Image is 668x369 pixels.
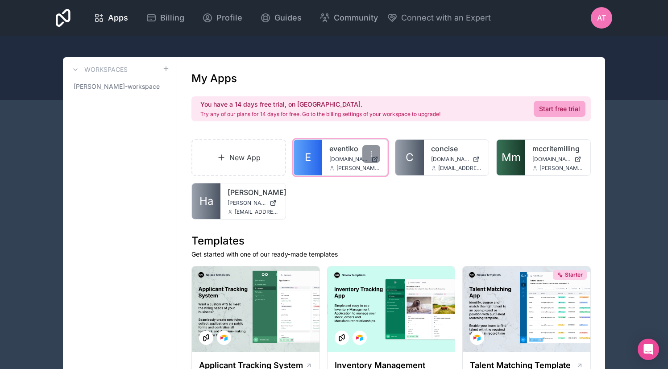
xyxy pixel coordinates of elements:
[431,156,469,163] span: [DOMAIN_NAME]
[497,140,525,175] a: Mm
[565,271,583,278] span: Starter
[387,12,491,24] button: Connect with an Expert
[638,339,659,360] div: Open Intercom Messenger
[534,101,585,117] a: Start free trial
[312,8,385,28] a: Community
[431,156,482,163] a: [DOMAIN_NAME]
[253,8,309,28] a: Guides
[356,334,363,341] img: Airtable Logo
[329,156,380,163] a: [DOMAIN_NAME]
[274,12,302,24] span: Guides
[70,79,170,95] a: [PERSON_NAME]-workspace
[597,12,606,23] span: AT
[336,165,380,172] span: [PERSON_NAME][EMAIL_ADDRESS][DOMAIN_NAME]
[87,8,135,28] a: Apps
[200,100,440,109] h2: You have a 14 days free trial, on [GEOGRAPHIC_DATA].
[329,143,380,154] a: eventiko
[305,150,311,165] span: E
[334,12,378,24] span: Community
[200,111,440,118] p: Try any of our plans for 14 days for free. Go to the billing settings of your workspace to upgrade!
[195,8,249,28] a: Profile
[395,140,424,175] a: C
[406,150,414,165] span: C
[191,71,237,86] h1: My Apps
[329,156,368,163] span: [DOMAIN_NAME]
[401,12,491,24] span: Connect with an Expert
[228,199,278,207] a: [PERSON_NAME][DOMAIN_NAME]
[70,64,128,75] a: Workspaces
[139,8,191,28] a: Billing
[532,156,583,163] a: [DOMAIN_NAME]
[74,82,160,91] span: [PERSON_NAME]-workspace
[220,334,228,341] img: Airtable Logo
[532,143,583,154] a: mccritemilling
[191,139,286,176] a: New App
[438,165,482,172] span: [EMAIL_ADDRESS][DOMAIN_NAME]
[191,234,591,248] h1: Templates
[108,12,128,24] span: Apps
[84,65,128,74] h3: Workspaces
[473,334,481,341] img: Airtable Logo
[228,199,266,207] span: [PERSON_NAME][DOMAIN_NAME]
[235,208,278,216] span: [EMAIL_ADDRESS][DOMAIN_NAME]
[228,187,278,198] a: [PERSON_NAME]
[160,12,184,24] span: Billing
[199,194,213,208] span: Ha
[532,156,571,163] span: [DOMAIN_NAME]
[539,165,583,172] span: [PERSON_NAME][EMAIL_ADDRESS][DOMAIN_NAME]
[192,183,220,219] a: Ha
[294,140,322,175] a: E
[216,12,242,24] span: Profile
[502,150,521,165] span: Mm
[191,250,591,259] p: Get started with one of our ready-made templates
[431,143,482,154] a: concise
